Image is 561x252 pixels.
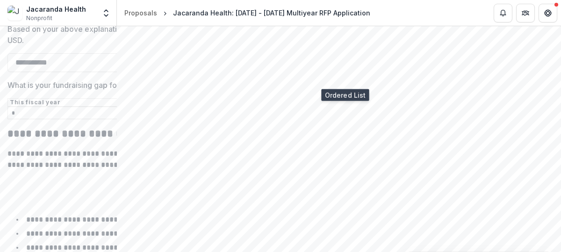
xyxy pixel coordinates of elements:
[7,6,22,21] img: Jacaranda Health
[100,4,113,22] button: Open entity switcher
[173,8,370,18] div: Jacaranda Health: [DATE] - [DATE] Multiyear RFP Application
[124,8,157,18] div: Proposals
[7,79,247,91] p: What is your fundraising gap for this fiscal year and next fiscal year?
[121,6,161,20] a: Proposals
[26,4,86,14] div: Jacaranda Health
[7,23,293,46] p: Based on your above explanation, please enter your current cash balance in USD.
[8,98,158,107] th: This fiscal year
[516,4,535,22] button: Partners
[494,4,512,22] button: Notifications
[26,14,52,22] span: Nonprofit
[539,4,557,22] button: Get Help
[121,6,374,20] nav: breadcrumb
